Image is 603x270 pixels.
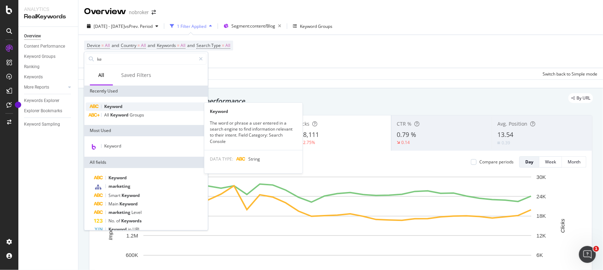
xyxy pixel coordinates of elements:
[109,183,131,189] span: marketing
[560,218,566,233] text: Clicks
[109,218,117,224] span: No.
[497,120,527,127] span: Avg. Position
[24,121,60,128] div: Keyword Sampling
[122,72,152,79] div: Saved Filters
[24,43,73,50] a: Content Performance
[24,107,62,115] div: Explorer Bookmarks
[126,252,138,258] text: 600K
[497,130,513,139] span: 13.54
[502,140,510,146] div: 0.39
[540,68,597,79] button: Switch back to Simple mode
[84,125,208,136] div: Most Used
[24,32,73,40] a: Overview
[177,23,206,29] div: 1 Filter Applied
[152,10,156,15] div: arrow-right-arrow-left
[397,130,416,139] span: 0.79 %
[148,42,155,48] span: and
[121,42,136,48] span: Country
[24,84,49,91] div: More Reports
[24,73,43,81] div: Keywords
[94,23,125,29] span: [DATE] - [DATE]
[181,41,185,50] span: All
[24,13,72,21] div: RealKeywords
[109,209,132,215] span: marketing
[187,42,195,48] span: and
[137,42,140,48] span: =
[537,252,543,258] text: 6K
[249,156,260,162] span: String
[577,96,590,100] span: By URL
[537,233,546,239] text: 12K
[109,175,127,181] span: Keyword
[401,139,410,145] div: 0.14
[290,20,335,32] button: Keyword Groups
[24,43,65,50] div: Content Performance
[221,20,284,32] button: Segment:content/Blog
[112,42,119,48] span: and
[24,63,73,71] a: Ranking
[84,85,208,97] div: Recently Used
[105,41,110,50] span: All
[129,9,149,16] div: nobroker
[122,218,142,224] span: Keywords
[84,6,126,18] div: Overview
[125,23,153,29] span: vs Prev. Period
[109,226,128,232] span: Keyword
[24,32,41,40] div: Overview
[24,63,40,71] div: Ranking
[525,159,533,165] div: Day
[497,142,500,144] img: Equal
[537,193,546,199] text: 24K
[167,20,215,32] button: 1 Filter Applied
[24,84,66,91] a: More Reports
[109,192,122,198] span: Smart
[133,226,141,232] span: URL
[205,120,303,144] div: The word or phrase a user entered in a search engine to find information relevant to their intent...
[537,174,546,180] text: 30K
[24,121,73,128] a: Keyword Sampling
[132,209,142,215] span: Level
[568,93,593,103] div: legacy label
[111,112,130,118] span: Keyword
[300,23,332,29] div: Keyword Groups
[296,130,319,139] span: 618,111
[105,112,111,118] span: All
[24,97,59,104] div: Keywords Explorer
[157,42,176,48] span: Keywords
[24,53,73,60] a: Keyword Groups
[479,159,514,165] div: Compare periods
[126,233,138,239] text: 1.2M
[210,156,233,162] span: DATA TYPE:
[141,41,146,50] span: All
[97,54,196,64] input: Search by field name
[543,71,597,77] div: Switch back to Simple mode
[24,107,73,115] a: Explorer Bookmarks
[24,97,73,104] a: Keywords Explorer
[99,72,105,79] div: All
[579,246,596,263] iframe: Intercom live chat
[84,20,161,32] button: [DATE] - [DATE]vsPrev. Period
[225,41,230,50] span: All
[107,211,113,240] text: Impressions
[205,108,303,114] div: Keyword
[122,192,140,198] span: Keyword
[231,23,275,29] span: Segment: content/Blog
[301,139,315,145] div: 22.75%
[177,42,179,48] span: =
[105,103,123,109] span: Keyword
[397,120,412,127] span: CTR %
[109,201,120,207] span: Main
[87,42,100,48] span: Device
[130,112,144,118] span: Groups
[568,159,580,165] div: Month
[24,6,72,13] div: Analytics
[562,156,586,168] button: Month
[117,218,122,224] span: of
[539,156,562,168] button: Week
[519,156,539,168] button: Day
[593,246,599,252] span: 1
[545,159,556,165] div: Week
[15,102,21,108] div: Tooltip anchor
[84,157,208,168] div: All fields
[120,201,138,207] span: Keyword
